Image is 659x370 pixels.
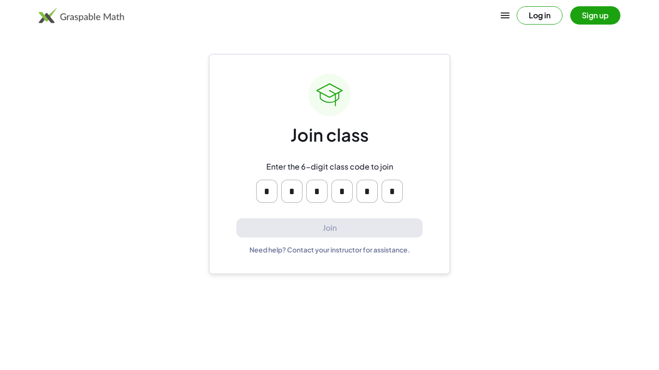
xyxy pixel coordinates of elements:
div: Enter the 6-digit class code to join [266,162,393,172]
button: Join [236,218,423,238]
div: Join class [290,124,369,146]
button: Log in [517,6,563,25]
button: Sign up [570,6,620,25]
div: Need help? Contact your instructor for assistance. [249,245,410,254]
